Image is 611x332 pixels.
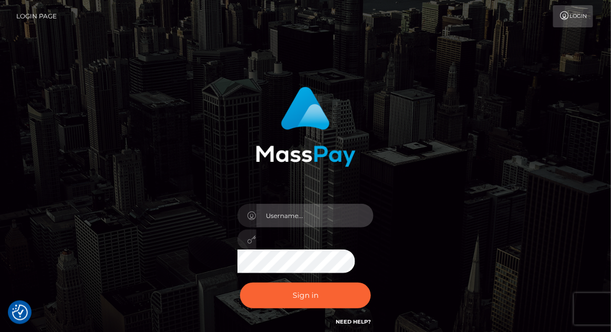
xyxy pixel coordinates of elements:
button: Sign in [240,283,371,308]
img: Revisit consent button [12,305,28,320]
button: Consent Preferences [12,305,28,320]
a: Login Page [16,5,57,27]
a: Login [553,5,593,27]
input: Username... [256,204,374,227]
img: MassPay Login [256,87,356,167]
a: Need Help? [336,318,371,325]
